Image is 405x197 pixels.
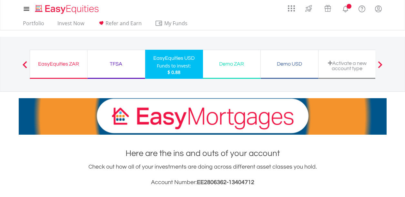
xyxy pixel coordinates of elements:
div: Check out how all of your investments are doing across different asset classes you hold. [19,162,387,187]
a: Notifications [337,2,354,15]
div: EasyEquities ZAR [34,59,83,68]
div: Demo ZAR [207,59,257,68]
div: Demo USD [265,59,314,68]
a: My Profile [370,2,387,16]
a: Portfolio [20,20,47,30]
div: Activate a new account type [322,60,372,71]
img: thrive-v2.svg [303,3,314,14]
div: TFSA [91,59,141,68]
span: My Funds [155,19,197,27]
div: EasyEquities USD [149,54,199,63]
a: AppsGrid [284,2,299,12]
a: Invest Now [55,20,87,30]
img: EasyMortage Promotion Banner [19,98,387,135]
a: Vouchers [318,2,337,14]
h1: Here are the ins and outs of your account [19,148,387,159]
span: $ 0.88 [167,69,180,75]
img: grid-menu-icon.svg [288,5,295,12]
a: Home page [33,2,101,15]
img: vouchers-v2.svg [322,3,333,14]
a: Refer and Earn [95,20,144,30]
img: EasyEquities_Logo.png [34,4,101,15]
a: FAQ's and Support [354,2,370,15]
span: Refer and Earn [106,20,142,27]
h3: Account Number: [19,178,387,187]
span: EE2806362-13404712 [197,179,254,185]
div: Funds to invest: [157,63,191,69]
